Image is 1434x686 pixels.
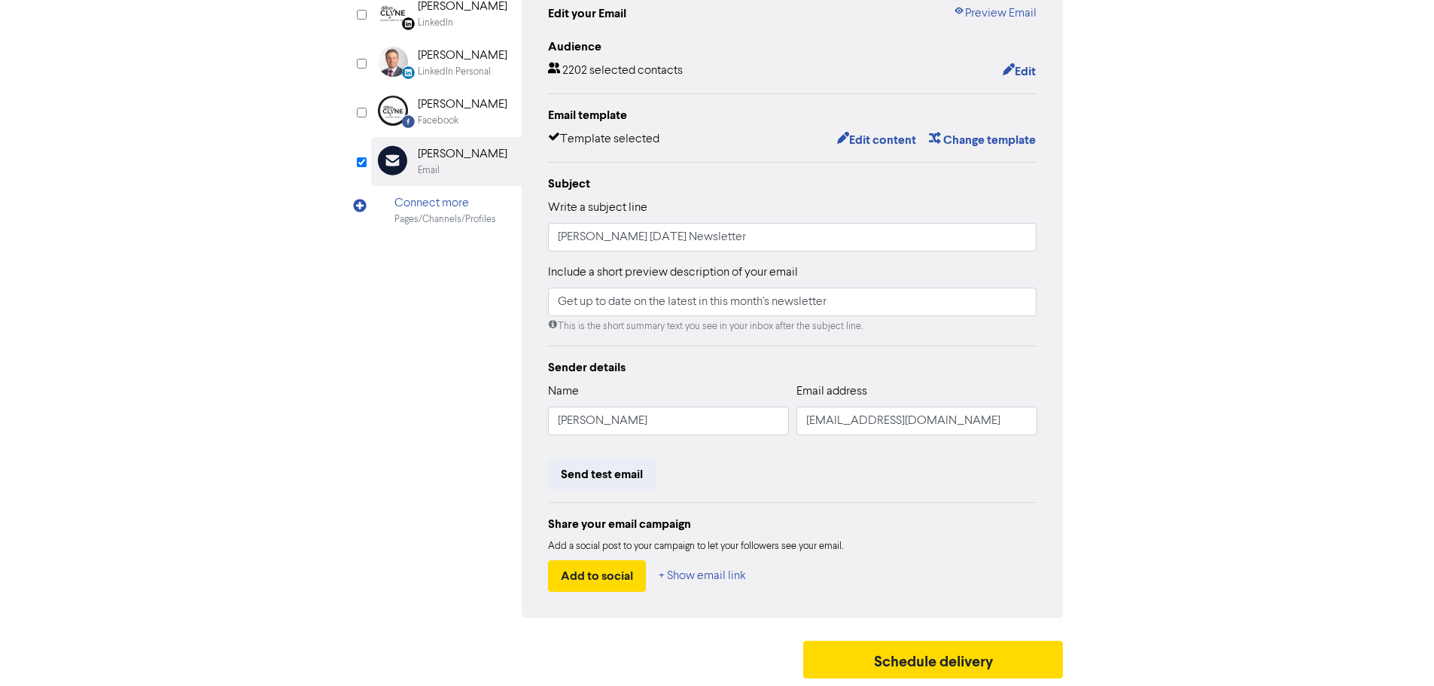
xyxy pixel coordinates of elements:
[548,539,1037,554] div: Add a social post to your campaign to let your followers see your email.
[953,5,1037,23] a: Preview Email
[548,560,646,592] button: Add to social
[418,47,507,65] div: [PERSON_NAME]
[548,106,1037,124] div: Email template
[378,96,408,126] img: Facebook
[418,16,453,30] div: LinkedIn
[928,130,1037,150] button: Change template
[548,264,798,282] label: Include a short preview description of your email
[371,137,522,186] div: [PERSON_NAME]Email
[548,515,1037,533] div: Share your email campaign
[548,5,626,23] div: Edit your Email
[394,212,496,227] div: Pages/Channels/Profiles
[371,87,522,136] div: Facebook [PERSON_NAME]Facebook
[1245,523,1434,686] iframe: Chat Widget
[548,199,647,217] label: Write a subject line
[418,163,440,178] div: Email
[394,194,496,212] div: Connect more
[418,65,491,79] div: LinkedIn Personal
[548,383,579,401] label: Name
[418,114,458,128] div: Facebook
[548,62,683,81] div: 2202 selected contacts
[548,459,656,490] button: Send test email
[548,130,659,150] div: Template selected
[1002,62,1037,81] button: Edit
[658,560,747,592] button: + Show email link
[371,38,522,87] div: LinkedinPersonal [PERSON_NAME]LinkedIn Personal
[371,186,522,235] div: Connect morePages/Channels/Profiles
[548,175,1037,193] div: Subject
[796,383,867,401] label: Email address
[548,38,1037,56] div: Audience
[378,47,408,77] img: LinkedinPersonal
[418,96,507,114] div: [PERSON_NAME]
[548,319,1037,334] div: This is the short summary text you see in your inbox after the subject line.
[803,641,1064,678] button: Schedule delivery
[418,145,507,163] div: [PERSON_NAME]
[836,130,917,150] button: Edit content
[548,358,1037,377] div: Sender details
